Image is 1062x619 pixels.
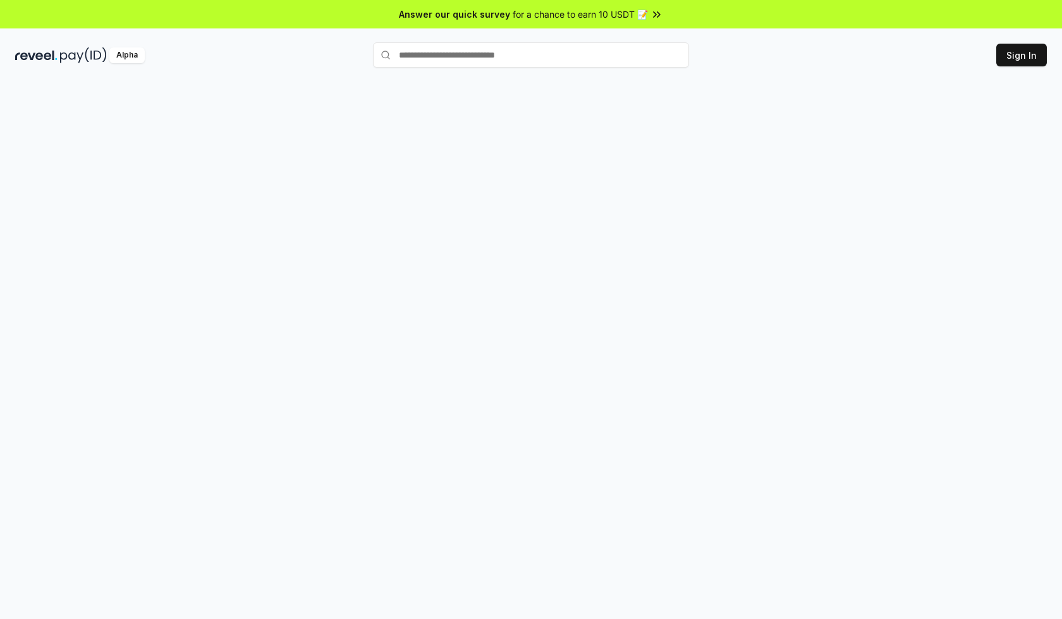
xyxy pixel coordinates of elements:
[513,8,648,21] span: for a chance to earn 10 USDT 📝
[996,44,1047,66] button: Sign In
[15,47,58,63] img: reveel_dark
[399,8,510,21] span: Answer our quick survey
[109,47,145,63] div: Alpha
[60,47,107,63] img: pay_id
